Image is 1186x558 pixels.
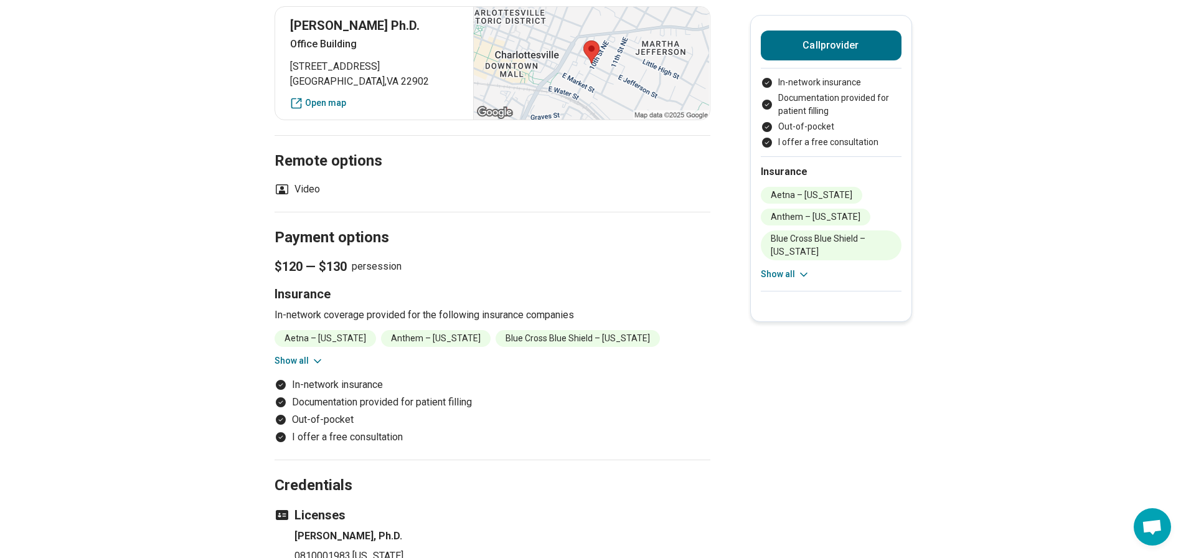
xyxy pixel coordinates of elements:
[761,230,901,260] li: Blue Cross Blue Shield – [US_STATE]
[761,76,901,149] ul: Payment options
[275,377,710,392] li: In-network insurance
[290,97,459,110] a: Open map
[761,31,901,60] button: Callprovider
[275,377,710,445] ul: Payment options
[275,412,710,427] li: Out-of-pocket
[496,330,660,347] li: Blue Cross Blue Shield – [US_STATE]
[275,258,710,275] p: per session
[290,17,459,34] p: [PERSON_NAME] Ph.D.
[275,330,376,347] li: Aetna – [US_STATE]
[761,268,810,281] button: Show all
[761,209,870,225] li: Anthem – [US_STATE]
[275,445,710,496] h2: Credentials
[290,37,459,52] p: Office Building
[275,506,710,524] h3: Licenses
[761,164,901,179] h2: Insurance
[275,182,320,197] li: Video
[275,430,710,445] li: I offer a free consultation
[290,59,459,74] span: [STREET_ADDRESS]
[275,197,710,248] h2: Payment options
[761,120,901,133] li: Out-of-pocket
[761,92,901,118] li: Documentation provided for patient filling
[290,74,459,89] span: [GEOGRAPHIC_DATA] , VA 22902
[381,330,491,347] li: Anthem – [US_STATE]
[761,187,862,204] li: Aetna – [US_STATE]
[275,285,710,303] h3: Insurance
[275,258,347,275] span: $120 — $130
[275,354,324,367] button: Show all
[1134,508,1171,546] div: Open chat
[275,121,710,172] h2: Remote options
[294,529,710,544] h4: [PERSON_NAME], Ph.D.
[275,308,710,323] p: In-network coverage provided for the following insurance companies
[275,395,710,410] li: Documentation provided for patient filling
[761,136,901,149] li: I offer a free consultation
[761,76,901,89] li: In-network insurance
